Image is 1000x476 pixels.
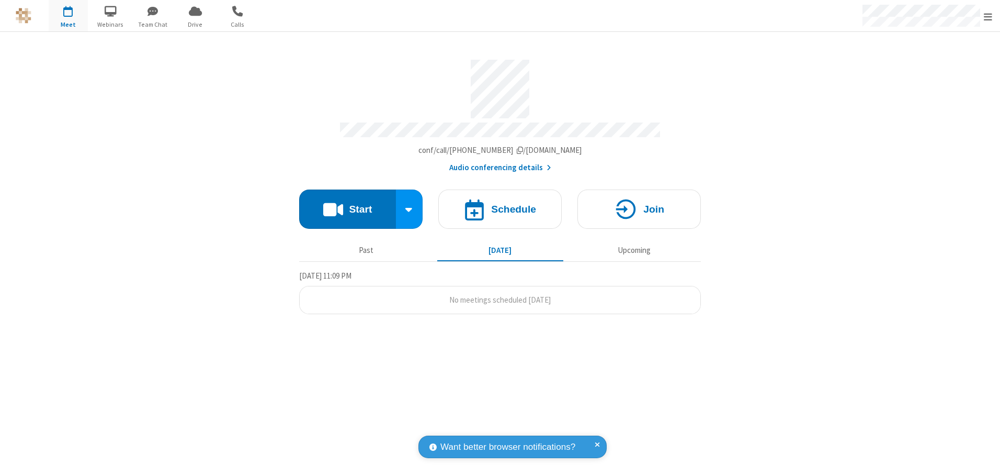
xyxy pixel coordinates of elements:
[299,270,701,315] section: Today's Meetings
[176,20,215,29] span: Drive
[91,20,130,29] span: Webinars
[299,271,351,281] span: [DATE] 11:09 PM
[396,190,423,229] div: Start conference options
[577,190,701,229] button: Join
[218,20,257,29] span: Calls
[418,145,582,155] span: Copy my meeting room link
[449,295,551,305] span: No meetings scheduled [DATE]
[349,204,372,214] h4: Start
[299,52,701,174] section: Account details
[449,162,551,174] button: Audio conferencing details
[299,190,396,229] button: Start
[440,440,575,454] span: Want better browser notifications?
[16,8,31,24] img: QA Selenium DO NOT DELETE OR CHANGE
[643,204,664,214] h4: Join
[49,20,88,29] span: Meet
[438,190,562,229] button: Schedule
[437,240,563,260] button: [DATE]
[133,20,173,29] span: Team Chat
[491,204,536,214] h4: Schedule
[571,240,697,260] button: Upcoming
[418,145,582,157] button: Copy my meeting room linkCopy my meeting room link
[303,240,429,260] button: Past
